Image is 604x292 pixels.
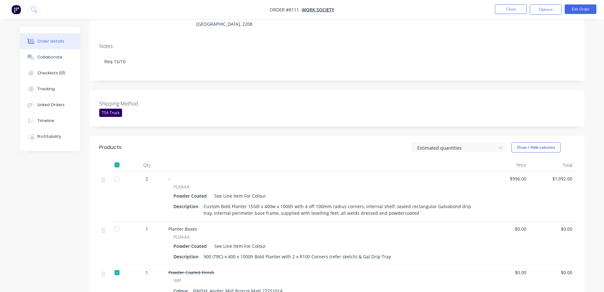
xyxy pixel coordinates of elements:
[20,49,80,65] button: Collaborate
[212,191,266,200] div: See Line Item For Colour
[565,4,596,14] button: Edit Order
[173,202,201,211] div: Description
[531,269,572,276] span: $0.00
[495,4,527,14] button: Close
[146,269,148,276] span: 1
[11,5,21,14] img: Factory
[173,183,190,190] span: PLBAAA
[37,70,65,76] div: Checklists 0/0
[146,175,148,182] span: 2
[173,234,190,240] span: PLBAAA
[99,100,179,107] label: Shipping Method
[37,86,55,92] div: Tracking
[173,241,209,251] div: Powder Coated
[37,54,62,60] div: Collaborate
[531,175,572,182] span: $1,992.00
[37,38,64,44] div: Order details
[531,226,572,232] span: $0.00
[99,43,575,49] div: Notes
[201,202,475,218] div: Custom Bold Planter 1550l x 400w x 1000h with 4 off 100mm radius corners, internal shelf, sealed ...
[201,252,393,261] div: 900 (TBC) x 400 x 1000h Bold Planter with 2 x R100 Corners (refer sketch) & Gal Drip Tray
[20,81,80,97] button: Tracking
[483,159,529,172] div: Price
[270,7,302,13] span: Order #8111 -
[173,191,209,200] div: Powder Coated
[128,159,166,172] div: Qty
[212,241,266,251] div: See Line Item For Colour
[173,252,201,261] div: Description
[37,102,65,108] div: Linked Orders
[168,269,214,275] span: Powder Coated Finish
[173,277,181,284] span: \MF
[37,118,54,124] div: Timeline
[99,144,121,151] div: Products
[511,142,561,153] button: Show / Hide columns
[530,4,562,15] button: Options
[485,175,526,182] span: $996.00
[20,33,80,49] button: Order details
[99,109,122,117] div: TSA Truck
[529,159,575,172] div: Total
[168,226,197,232] span: Planter Boxes
[99,52,575,71] div: Req 15/10
[485,269,526,276] span: $0.00
[146,226,148,232] span: 1
[37,134,61,139] div: Profitability
[20,113,80,129] button: Timeline
[20,65,80,81] button: Checklists 0/0
[20,129,80,145] button: Profitability
[20,97,80,113] button: Linked Orders
[485,226,526,232] span: $0.00
[302,7,334,13] a: Work Society
[168,176,170,182] span: -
